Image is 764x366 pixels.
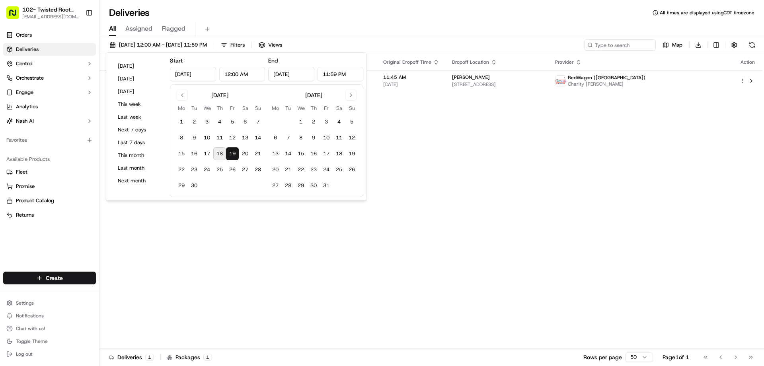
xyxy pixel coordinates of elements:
th: Wednesday [294,104,307,112]
button: 8 [294,131,307,144]
button: 14 [282,147,294,160]
div: We're available if you need us! [27,84,101,90]
button: 2 [188,115,201,128]
button: 14 [251,131,264,144]
button: 24 [201,163,213,176]
th: Monday [175,104,188,112]
div: Action [739,59,756,65]
button: 15 [294,147,307,160]
div: Available Products [3,153,96,166]
button: 2 [307,115,320,128]
button: 9 [188,131,201,144]
th: Thursday [307,104,320,112]
button: 5 [226,115,239,128]
button: 23 [307,163,320,176]
button: 27 [269,179,282,192]
span: Deliveries [16,46,39,53]
button: 25 [333,163,345,176]
button: 25 [213,163,226,176]
div: [DATE] [211,91,228,99]
button: Go to previous month [177,90,188,101]
button: Settings [3,297,96,309]
button: 7 [282,131,294,144]
div: 📗 [8,116,14,123]
th: Thursday [213,104,226,112]
button: 15 [175,147,188,160]
button: 13 [269,147,282,160]
th: Wednesday [201,104,213,112]
div: Favorites [3,134,96,147]
button: 12 [226,131,239,144]
input: Date [170,67,216,81]
div: Page 1 of 1 [663,353,689,361]
span: Knowledge Base [16,115,61,123]
span: Chat with us! [16,325,45,332]
th: Tuesday [282,104,294,112]
button: This week [114,99,162,110]
button: Next month [114,175,162,186]
button: 9 [307,131,320,144]
span: Views [268,41,282,49]
input: Got a question? Start typing here... [21,51,143,60]
button: 10 [320,131,333,144]
span: Filters [230,41,245,49]
button: 27 [239,163,251,176]
span: [PERSON_NAME] [452,74,490,80]
span: Returns [16,211,34,219]
button: Product Catalog [3,194,96,207]
h1: Deliveries [109,6,150,19]
button: Last 7 days [114,137,162,148]
button: 16 [307,147,320,160]
button: Control [3,57,96,70]
button: 10 [201,131,213,144]
button: Log out [3,348,96,360]
a: Returns [6,211,93,219]
button: 17 [320,147,333,160]
input: Type to search [584,39,656,51]
button: 23 [188,163,201,176]
button: Engage [3,86,96,99]
th: Monday [269,104,282,112]
span: Original Dropoff Time [383,59,431,65]
a: Orders [3,29,96,41]
a: Deliveries [3,43,96,56]
span: Promise [16,183,35,190]
button: 21 [282,163,294,176]
button: 6 [239,115,251,128]
span: Fleet [16,168,27,176]
span: 11:45 AM [383,74,439,80]
label: End [268,57,278,64]
button: 16 [188,147,201,160]
a: Promise [6,183,93,190]
button: 31 [320,179,333,192]
button: Fleet [3,166,96,178]
button: Orchestrate [3,72,96,84]
div: Start new chat [27,76,131,84]
span: Settings [16,300,34,306]
button: 1 [175,115,188,128]
span: All [109,24,116,33]
button: 19 [226,147,239,160]
button: 3 [320,115,333,128]
span: [STREET_ADDRESS] [452,81,542,88]
span: Flagged [162,24,185,33]
button: [DATE] [114,61,162,72]
button: 29 [175,179,188,192]
button: 4 [213,115,226,128]
button: 6 [269,131,282,144]
button: [DATE] [114,86,162,97]
button: Toggle Theme [3,336,96,347]
button: 102- Twisted Root Burger - Deep Ellum [22,6,79,14]
th: Sunday [345,104,358,112]
button: 26 [226,163,239,176]
a: 💻API Documentation [64,112,131,127]
th: Friday [320,104,333,112]
label: Start [170,57,183,64]
a: Fleet [6,168,93,176]
img: 1736555255976-a54dd68f-1ca7-489b-9aae-adbdc363a1c4 [8,76,22,90]
a: Analytics [3,100,96,113]
button: 13 [239,131,251,144]
button: 1 [294,115,307,128]
a: Product Catalog [6,197,93,204]
button: 30 [188,179,201,192]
